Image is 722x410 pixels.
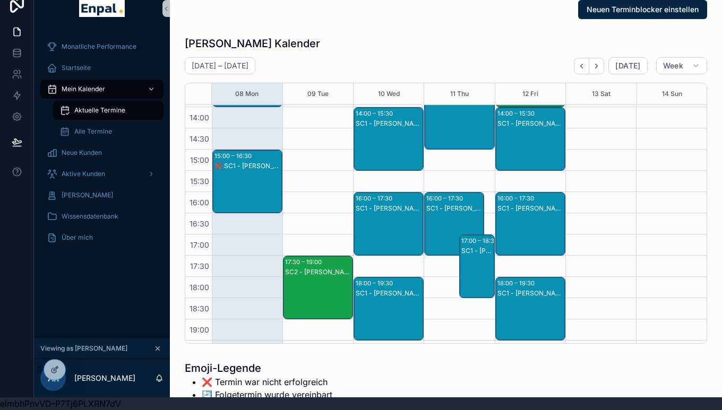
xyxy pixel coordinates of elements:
[62,233,93,242] span: Über mich
[356,278,396,289] div: 18:00 – 19:30
[187,155,212,164] span: 15:00
[40,344,127,353] span: Viewing as [PERSON_NAME]
[213,150,282,213] div: 15:00 – 16:30❌ SC1 - [PERSON_NAME] - SC1
[62,170,105,178] span: Aktive Kunden
[496,277,565,340] div: 18:00 – 19:30SC1 - [PERSON_NAME] - SC1
[53,101,164,120] a: Aktuelle Termine
[192,60,248,71] h2: [DATE] – [DATE]
[497,193,537,204] div: 16:00 – 17:30
[425,86,494,149] div: 13:30 – 15:00SC1 - [PERSON_NAME] - SC1
[497,278,537,289] div: 18:00 – 19:30
[62,85,105,93] span: Mein Kalender
[497,119,564,128] div: SC1 - [PERSON_NAME] - SC1
[53,122,164,141] a: Alle Termine
[187,177,212,186] span: 15:30
[40,58,164,77] a: Startseite
[285,257,324,267] div: 17:30 – 19:00
[187,283,212,292] span: 18:00
[187,134,212,143] span: 14:30
[185,36,320,51] h1: [PERSON_NAME] Kalender
[662,83,682,104] button: 14 Sun
[496,108,565,170] div: 14:00 – 15:30SC1 - [PERSON_NAME] - SC1
[74,373,135,383] p: [PERSON_NAME]
[202,376,332,388] li: ❌ Termin war nicht erfolgreich
[187,261,212,271] span: 17:30
[62,64,91,72] span: Startseite
[187,113,212,122] span: 14:00
[461,235,501,246] div: 17:00 – 18:30
[460,235,494,298] div: 17:00 – 18:30SC1 - [PERSON_NAME] - SC1
[592,83,611,104] button: 13 Sat
[187,304,212,313] span: 18:30
[615,61,640,71] span: [DATE]
[40,207,164,226] a: Wissensdatenbank
[426,204,483,213] div: SC1 - [PERSON_NAME] - SC1
[40,228,164,247] a: Über mich
[62,212,118,221] span: Wissensdatenbank
[356,289,423,298] div: SC1 - [PERSON_NAME] - SC1
[425,193,483,255] div: 16:00 – 17:30SC1 - [PERSON_NAME] - SC1
[496,193,565,255] div: 16:00 – 17:30SC1 - [PERSON_NAME] - SC1
[378,83,400,104] button: 10 Wed
[574,58,589,74] button: Back
[214,151,254,161] div: 15:00 – 16:30
[497,289,564,298] div: SC1 - [PERSON_NAME] - SC1
[356,193,395,204] div: 16:00 – 17:30
[202,388,332,401] li: 🔄️ Folgetermin wurde vereinbart
[522,83,538,104] button: 12 Fri
[307,83,329,104] button: 09 Tue
[450,83,469,104] button: 11 Thu
[587,4,699,15] span: Neuen Terminblocker einstellen
[187,219,212,228] span: 16:30
[187,325,212,334] span: 19:00
[74,106,125,115] span: Aktuelle Termine
[235,83,259,104] button: 08 Mon
[356,204,423,213] div: SC1 - [PERSON_NAME] - SC1
[497,204,564,213] div: SC1 - [PERSON_NAME] - SC1
[354,108,423,170] div: 14:00 – 15:30SC1 - [PERSON_NAME] - SC1
[663,61,683,71] span: Week
[40,186,164,205] a: [PERSON_NAME]
[187,240,212,249] span: 17:00
[62,42,136,51] span: Monatliche Performance
[283,256,353,319] div: 17:30 – 19:00SC2 - [PERSON_NAME] - SC2
[497,108,537,119] div: 14:00 – 15:30
[40,80,164,99] a: Mein Kalender
[74,127,112,136] span: Alle Termine
[589,58,604,74] button: Next
[356,108,396,119] div: 14:00 – 15:30
[40,37,164,56] a: Monatliche Performance
[62,191,113,199] span: [PERSON_NAME]
[356,119,423,128] div: SC1 - [PERSON_NAME] - SC1
[40,164,164,184] a: Aktive Kunden
[608,57,647,74] button: [DATE]
[62,149,102,157] span: Neue Kunden
[187,198,212,207] span: 16:00
[461,247,493,255] div: SC1 - [PERSON_NAME] - SC1
[185,361,332,376] h1: Emoji-Legende
[285,268,352,276] div: SC2 - [PERSON_NAME] - SC2
[354,277,423,340] div: 18:00 – 19:30SC1 - [PERSON_NAME] - SC1
[656,57,707,74] button: Week
[214,162,281,170] div: ❌ SC1 - [PERSON_NAME] - SC1
[40,143,164,162] a: Neue Kunden
[426,193,466,204] div: 16:00 – 17:30
[34,30,170,261] div: scrollable content
[354,193,423,255] div: 16:00 – 17:30SC1 - [PERSON_NAME] - SC1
